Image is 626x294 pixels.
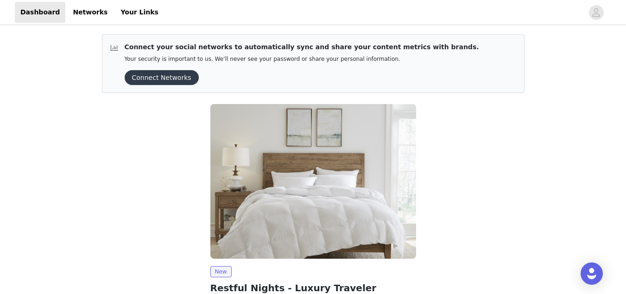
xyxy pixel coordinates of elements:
p: Your security is important to us. We’ll never see your password or share your personal information. [125,56,479,63]
a: Dashboard [15,2,65,23]
img: Restful Nights [210,104,416,259]
div: Open Intercom Messenger [581,262,603,285]
span: New [210,266,232,277]
button: Connect Networks [125,70,199,85]
p: Connect your social networks to automatically sync and share your content metrics with brands. [125,42,479,52]
div: avatar [592,5,601,20]
a: Your Links [115,2,164,23]
a: Networks [67,2,113,23]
